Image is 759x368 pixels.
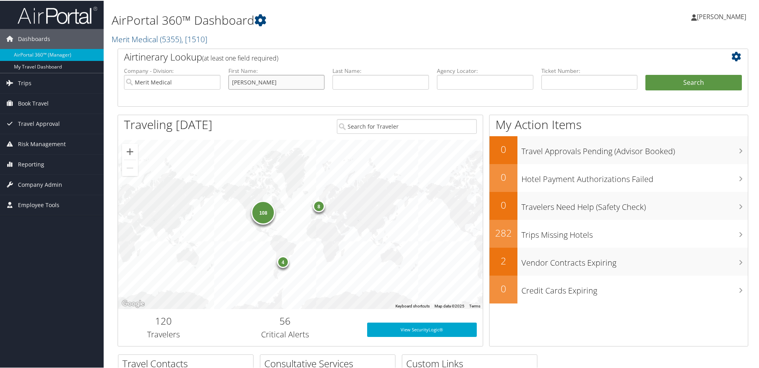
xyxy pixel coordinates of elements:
[18,154,44,174] span: Reporting
[122,143,138,159] button: Zoom in
[469,303,480,307] a: Terms (opens in new tab)
[490,170,517,183] h2: 0
[18,113,60,133] span: Travel Approval
[181,33,207,44] span: , [ 1510 ]
[490,225,517,239] h2: 282
[521,197,748,212] h3: Travelers Need Help (Safety Check)
[395,303,430,308] button: Keyboard shortcuts
[277,255,289,267] div: 4
[337,118,477,133] input: Search for Traveler
[124,66,220,74] label: Company - Division:
[521,225,748,240] h3: Trips Missing Hotels
[490,142,517,155] h2: 0
[18,5,97,24] img: airportal-logo.png
[490,115,748,132] h1: My Action Items
[18,133,66,153] span: Risk Management
[18,93,49,113] span: Book Travel
[490,281,517,295] h2: 0
[124,313,203,327] h2: 120
[697,12,746,20] span: [PERSON_NAME]
[112,33,207,44] a: Merit Medical
[691,4,754,28] a: [PERSON_NAME]
[490,275,748,303] a: 0Credit Cards Expiring
[541,66,638,74] label: Ticket Number:
[490,191,748,219] a: 0Travelers Need Help (Safety Check)
[252,200,275,224] div: 108
[645,74,742,90] button: Search
[437,66,533,74] label: Agency Locator:
[215,328,355,339] h3: Critical Alerts
[521,253,748,268] h3: Vendor Contracts Expiring
[367,322,477,336] a: View SecurityLogic®
[332,66,429,74] label: Last Name:
[124,115,212,132] h1: Traveling [DATE]
[228,66,325,74] label: First Name:
[490,247,748,275] a: 2Vendor Contracts Expiring
[490,163,748,191] a: 0Hotel Payment Authorizations Failed
[313,200,325,211] div: 8
[490,219,748,247] a: 282Trips Missing Hotels
[18,194,59,214] span: Employee Tools
[490,253,517,267] h2: 2
[521,141,748,156] h3: Travel Approvals Pending (Advisor Booked)
[112,11,540,28] h1: AirPortal 360™ Dashboard
[521,280,748,296] h3: Credit Cards Expiring
[490,198,517,211] h2: 0
[120,298,146,308] img: Google
[120,298,146,308] a: Open this area in Google Maps (opens a new window)
[18,174,62,194] span: Company Admin
[521,169,748,184] h3: Hotel Payment Authorizations Failed
[18,72,31,92] span: Trips
[18,28,50,48] span: Dashboards
[122,159,138,175] button: Zoom out
[215,313,355,327] h2: 56
[124,328,203,339] h3: Travelers
[124,49,689,63] h2: Airtinerary Lookup
[160,33,181,44] span: ( 5355 )
[435,303,464,307] span: Map data ©2025
[202,53,278,62] span: (at least one field required)
[490,135,748,163] a: 0Travel Approvals Pending (Advisor Booked)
